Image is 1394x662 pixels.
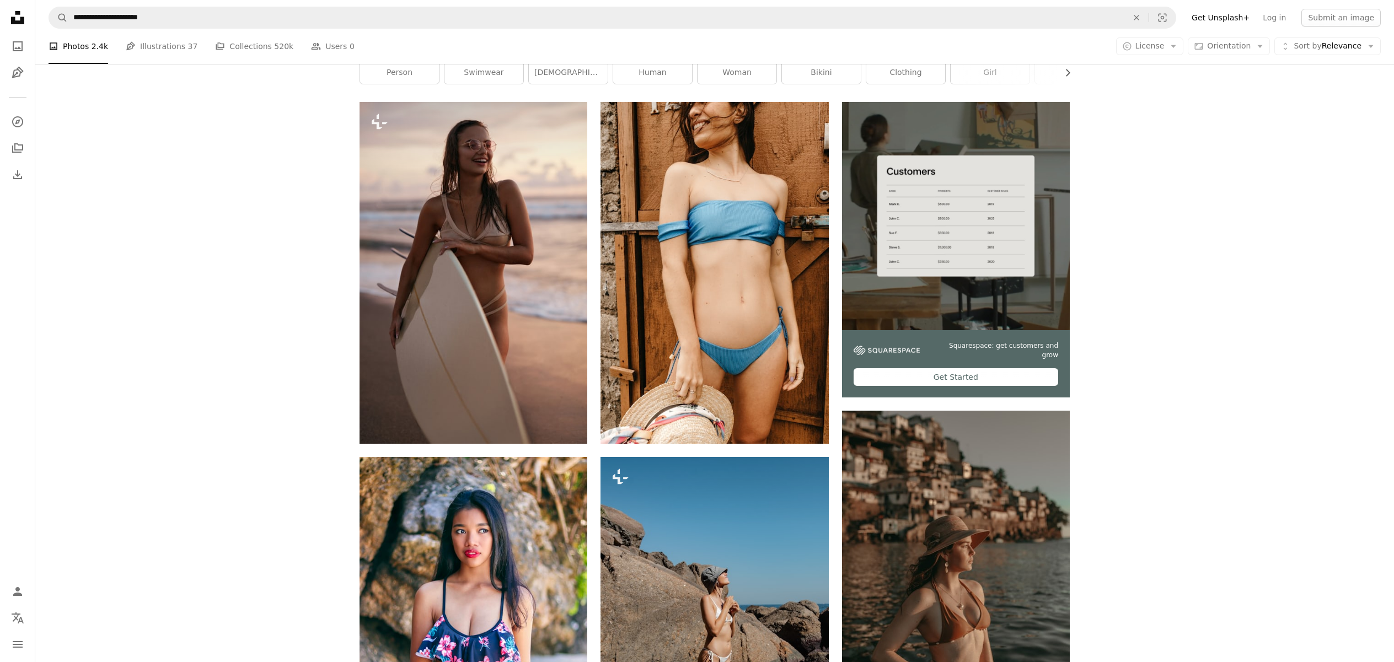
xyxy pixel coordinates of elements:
a: Illustrations [7,62,29,84]
a: woman [698,62,776,84]
button: Menu [7,633,29,655]
a: bikini [782,62,861,84]
img: woman in blue bikini bottom [601,102,828,444]
a: woman in blue bikini bottom [601,268,828,278]
span: Orientation [1207,41,1251,50]
a: clothing [866,62,945,84]
button: Search Unsplash [49,7,68,28]
button: Clear [1124,7,1149,28]
div: Get Started [854,368,1058,386]
button: Submit an image [1301,9,1381,26]
button: Language [7,607,29,629]
a: [DEMOGRAPHIC_DATA] [529,62,608,84]
a: swimwear [444,62,523,84]
form: Find visuals sitewide [49,7,1176,29]
span: License [1135,41,1165,50]
a: Explore [7,111,29,133]
a: Summer. Surfer girl with surf board in sunglasses on beach. Beautiful happy woman with surfing bo... [360,268,587,278]
a: Log in [1256,9,1293,26]
span: 520k [274,40,293,52]
a: Photos [7,35,29,57]
a: Home — Unsplash [7,7,29,31]
a: Collections 520k [215,29,293,64]
a: Log in / Sign up [7,580,29,602]
span: Squarespace: get customers and grow [933,341,1058,360]
span: Sort by [1294,41,1321,50]
span: 37 [188,40,198,52]
button: scroll list to the right [1058,62,1070,84]
a: woman in blue and white floral bikini top [360,623,587,633]
span: 0 [350,40,355,52]
a: woman wearing brown bikini [842,577,1070,586]
a: Users 0 [311,29,355,64]
a: human [613,62,692,84]
img: file-1747939376688-baf9a4a454ffimage [842,102,1070,330]
button: Visual search [1149,7,1176,28]
a: Download History [7,164,29,186]
img: Summer. Surfer girl with surf board in sunglasses on beach. Beautiful happy woman with surfing bo... [360,102,587,444]
button: Orientation [1188,37,1270,55]
a: girl [951,62,1030,84]
img: file-1747939142011-51e5cc87e3c9 [854,346,920,356]
button: Sort byRelevance [1274,37,1381,55]
a: Illustrations 37 [126,29,197,64]
a: apparel [1035,62,1114,84]
a: Collections [7,137,29,159]
a: a woman standing on a rock next to a body of water [601,623,828,633]
a: person [360,62,439,84]
a: Squarespace: get customers and growGet Started [842,102,1070,397]
button: License [1116,37,1184,55]
a: Get Unsplash+ [1185,9,1256,26]
span: Relevance [1294,41,1361,52]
